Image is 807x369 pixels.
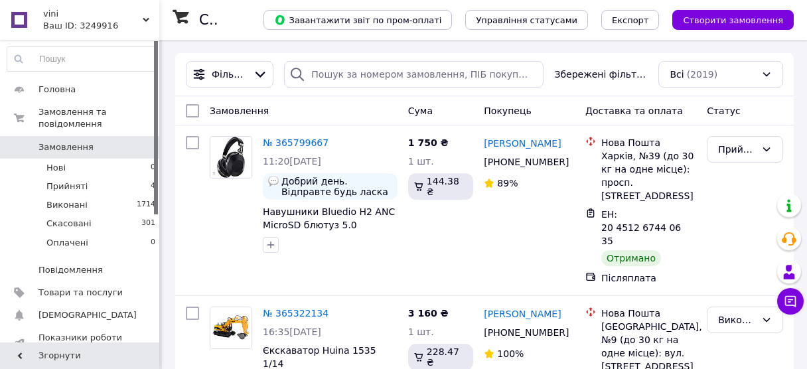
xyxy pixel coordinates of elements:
[38,287,123,299] span: Товари та послуги
[210,307,252,348] img: Фото товару
[137,199,155,211] span: 1714
[46,237,88,249] span: Оплачені
[284,61,544,88] input: Пошук за номером замовлення, ПІБ покупця, номером телефону, Email, номером накладної
[408,173,474,200] div: 144.38 ₴
[38,264,103,276] span: Повідомлення
[718,142,756,157] div: Прийнято
[268,176,279,186] img: :speech_balloon:
[601,149,696,202] div: Харків, №39 (до 30 кг на одне місце): просп. [STREET_ADDRESS]
[274,14,441,26] span: Завантажити звіт по пром-оплаті
[408,106,433,116] span: Cума
[497,178,518,188] span: 89%
[263,308,329,319] a: № 365322134
[601,209,681,246] span: ЕН: 20 4512 6744 0635
[659,14,794,25] a: Створити замовлення
[601,271,696,285] div: Післяплата
[585,106,683,116] span: Доставка та оплата
[38,84,76,96] span: Головна
[281,176,392,197] span: Добрий день. Відправте будь ласка якнайшвидше, це на подарунок
[263,10,452,30] button: Завантажити звіт по пром-оплаті
[408,327,434,337] span: 1 шт.
[263,137,329,148] a: № 365799667
[601,136,696,149] div: Нова Пошта
[601,10,660,30] button: Експорт
[408,308,449,319] span: 3 160 ₴
[263,327,321,337] span: 16:35[DATE]
[46,199,88,211] span: Виконані
[612,15,649,25] span: Експорт
[484,137,561,150] a: [PERSON_NAME]
[484,106,531,116] span: Покупець
[263,156,321,167] span: 11:20[DATE]
[465,10,588,30] button: Управління статусами
[263,345,376,369] a: Єкскаватор Huina 1535 1/14
[151,162,155,174] span: 0
[476,15,577,25] span: Управління статусами
[670,68,684,81] span: Всі
[687,69,718,80] span: (2019)
[408,156,434,167] span: 1 шт.
[38,332,123,356] span: Показники роботи компанії
[777,288,804,315] button: Чат з покупцем
[43,8,143,20] span: vini
[672,10,794,30] button: Створити замовлення
[7,47,156,71] input: Пошук
[707,106,741,116] span: Статус
[38,141,94,153] span: Замовлення
[601,307,696,320] div: Нова Пошта
[46,218,92,230] span: Скасовані
[481,323,565,342] div: [PHONE_NUMBER]
[199,12,334,28] h1: Список замовлень
[141,218,155,230] span: 301
[212,68,248,81] span: Фільтри
[210,137,252,178] img: Фото товару
[46,181,88,192] span: Прийняті
[497,348,524,359] span: 100%
[601,250,661,266] div: Отримано
[718,313,756,327] div: Виконано
[481,153,565,171] div: [PHONE_NUMBER]
[210,106,269,116] span: Замовлення
[263,206,395,257] a: Навушники Bluedio H2 ANC MicroSD блютуз 5.0 шумозаглушення мікрофон
[484,307,561,321] a: [PERSON_NAME]
[151,237,155,249] span: 0
[151,181,155,192] span: 4
[683,15,783,25] span: Створити замовлення
[210,136,252,179] a: Фото товару
[46,162,66,174] span: Нові
[554,68,648,81] span: Збережені фільтри:
[408,137,449,148] span: 1 750 ₴
[38,309,137,321] span: [DEMOGRAPHIC_DATA]
[38,106,159,130] span: Замовлення та повідомлення
[43,20,159,32] div: Ваш ID: 3249916
[210,307,252,349] a: Фото товару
